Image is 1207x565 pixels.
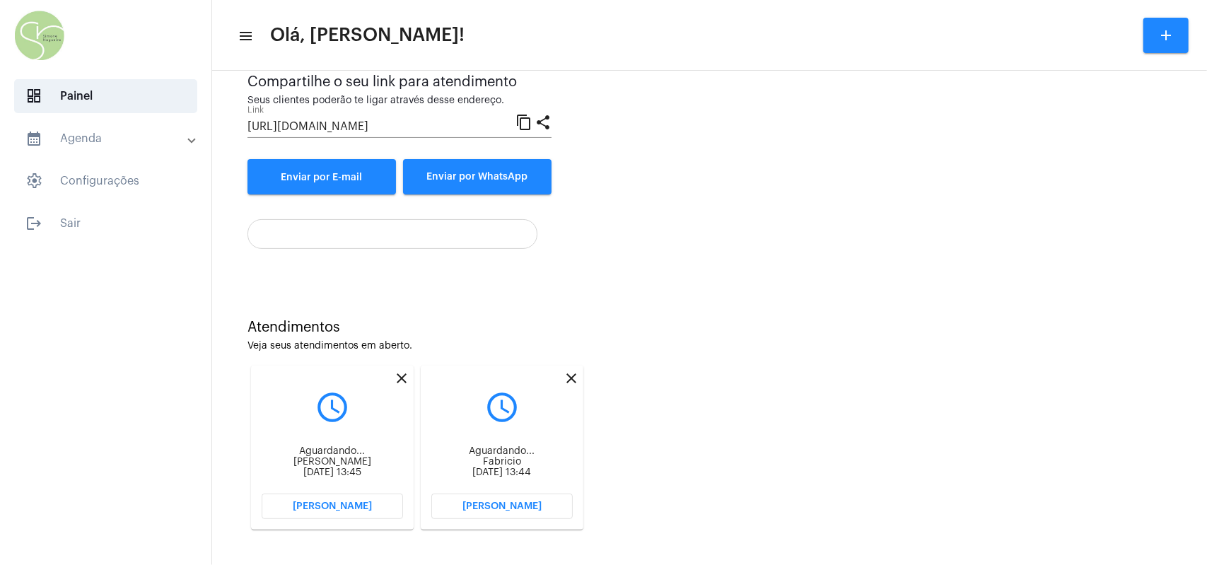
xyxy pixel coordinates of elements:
mat-icon: share [535,113,552,130]
mat-icon: sidenav icon [25,130,42,147]
span: sidenav icon [25,88,42,105]
mat-panel-title: Agenda [25,130,189,147]
div: Fabricio [431,457,573,467]
div: Veja seus atendimentos em aberto. [247,341,1172,351]
mat-icon: add [1158,27,1174,44]
mat-icon: content_copy [515,113,532,130]
span: Enviar por WhatsApp [427,172,528,182]
div: Compartilhe o seu link para atendimento [247,74,552,90]
span: sidenav icon [25,173,42,190]
span: [PERSON_NAME] [293,501,372,511]
span: Enviar por E-mail [281,173,363,182]
div: [PERSON_NAME] [262,457,403,467]
div: [DATE] 13:44 [431,467,573,478]
img: 6c98f6a9-ac7b-6380-ee68-2efae92deeed.jpg [11,7,68,64]
button: [PERSON_NAME] [262,494,403,519]
button: [PERSON_NAME] [431,494,573,519]
mat-icon: query_builder [431,390,573,425]
span: Sair [14,206,197,240]
span: Olá, [PERSON_NAME]! [270,24,465,47]
mat-icon: query_builder [262,390,403,425]
mat-icon: sidenav icon [25,215,42,232]
mat-expansion-panel-header: sidenav iconAgenda [8,122,211,156]
div: Seus clientes poderão te ligar através desse endereço. [247,95,552,106]
mat-icon: close [393,370,410,387]
div: Atendimentos [247,320,1172,335]
button: Enviar por WhatsApp [403,159,552,194]
span: Configurações [14,164,197,198]
a: Enviar por E-mail [247,159,396,194]
div: [DATE] 13:45 [262,467,403,478]
span: [PERSON_NAME] [462,501,542,511]
mat-icon: close [563,370,580,387]
div: Aguardando... [262,446,403,457]
div: Aguardando... [431,446,573,457]
mat-icon: sidenav icon [238,28,252,45]
span: Painel [14,79,197,113]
